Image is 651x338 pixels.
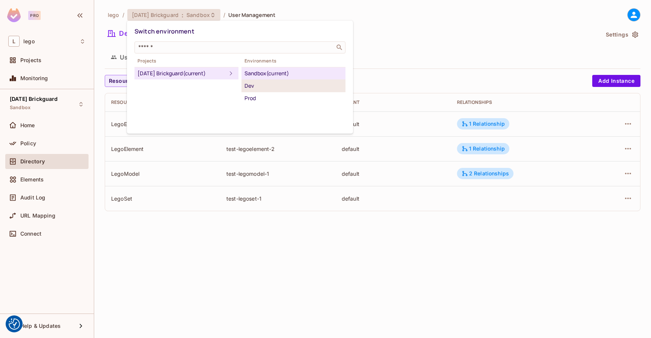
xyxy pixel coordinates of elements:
[138,69,226,78] div: [DATE] Brickguard (current)
[245,94,342,103] div: Prod
[9,318,20,330] button: Consent Preferences
[134,58,238,64] span: Projects
[9,318,20,330] img: Revisit consent button
[245,69,342,78] div: Sandbox (current)
[134,27,194,35] span: Switch environment
[245,81,342,90] div: Dev
[241,58,345,64] span: Environments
